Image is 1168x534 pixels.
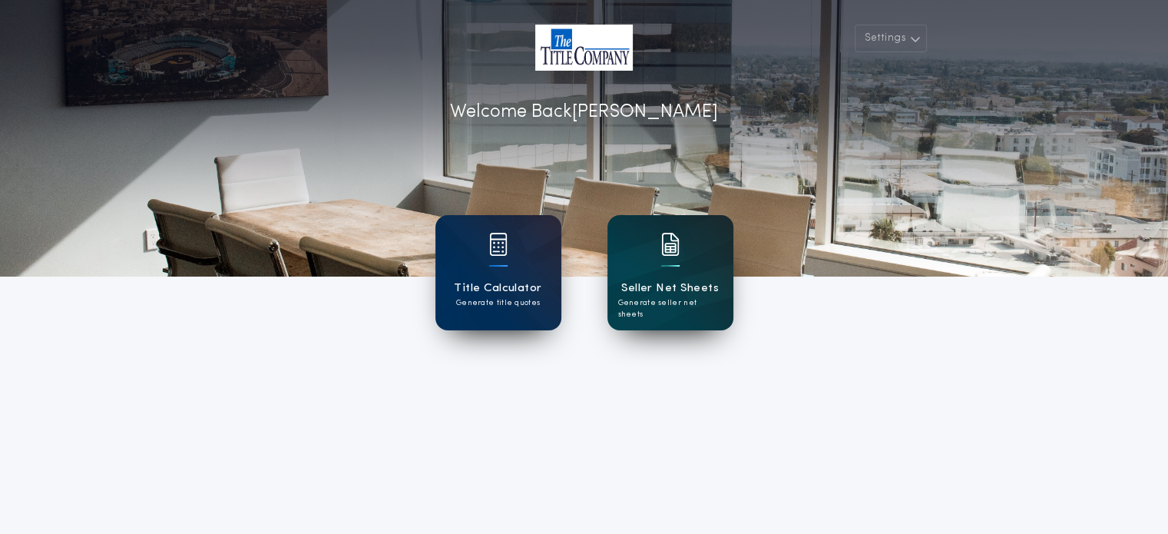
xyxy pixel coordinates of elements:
[489,233,508,256] img: card icon
[621,280,719,297] h1: Seller Net Sheets
[454,280,541,297] h1: Title Calculator
[535,25,633,71] img: account-logo
[450,98,718,126] p: Welcome Back [PERSON_NAME]
[618,297,723,320] p: Generate seller net sheets
[855,25,927,52] button: Settings
[661,233,680,256] img: card icon
[456,297,540,309] p: Generate title quotes
[607,215,733,330] a: card iconSeller Net SheetsGenerate seller net sheets
[435,215,561,330] a: card iconTitle CalculatorGenerate title quotes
